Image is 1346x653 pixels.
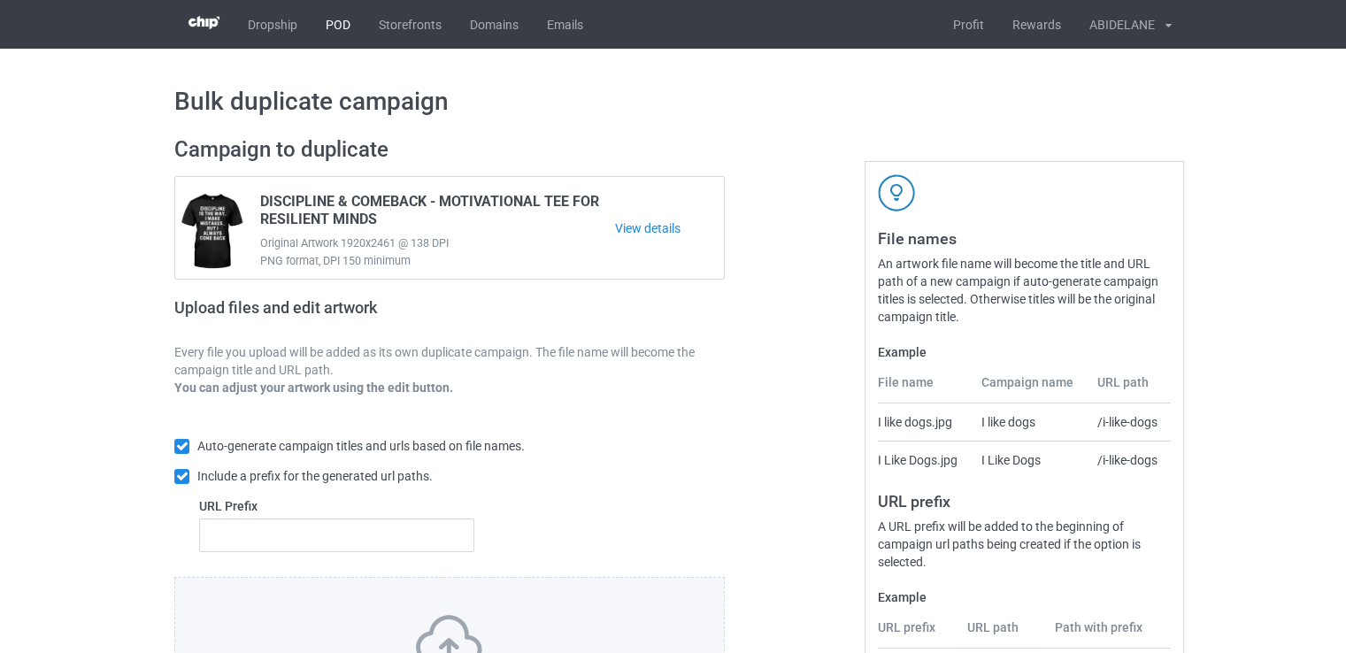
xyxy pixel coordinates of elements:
img: 3d383065fc803cdd16c62507c020ddf8.png [188,16,219,29]
td: /i-like-dogs [1088,403,1171,441]
td: I like dogs [972,403,1088,441]
a: View details [615,219,724,237]
td: I Like Dogs [972,441,1088,479]
td: I like dogs.jpg [878,403,971,441]
h1: Bulk duplicate campaign [174,86,1172,118]
p: Every file you upload will be added as its own duplicate campaign. The file name will become the ... [174,343,725,379]
h2: Campaign to duplicate [174,136,725,164]
th: Campaign name [972,373,1088,403]
label: URL Prefix [199,497,474,515]
div: An artwork file name will become the title and URL path of a new campaign if auto-generate campai... [878,255,1171,326]
span: Original Artwork 1920x2461 @ 138 DPI [260,234,615,252]
td: /i-like-dogs [1088,441,1171,479]
span: DISCIPLINE & COMEBACK - MOTIVATIONAL TEE FOR RESILIENT MINDS [260,193,615,234]
h2: Upload files and edit artwork [174,298,504,331]
th: URL path [958,618,1045,649]
div: A URL prefix will be added to the beginning of campaign url paths being created if the option is ... [878,518,1171,571]
span: Include a prefix for the generated url paths. [197,469,433,483]
th: URL prefix [878,618,958,649]
span: Auto-generate campaign titles and urls based on file names. [197,439,525,453]
th: URL path [1088,373,1171,403]
th: File name [878,373,971,403]
td: I Like Dogs.jpg [878,441,971,479]
h3: File names [878,228,1171,249]
th: Path with prefix [1044,618,1171,649]
b: You can adjust your artwork using the edit button. [174,380,453,395]
label: Example [878,588,1171,606]
span: PNG format, DPI 150 minimum [260,252,615,270]
label: Example [878,343,1171,361]
img: svg+xml;base64,PD94bWwgdmVyc2lvbj0iMS4wIiBlbmNvZGluZz0iVVRGLTgiPz4KPHN2ZyB3aWR0aD0iNDJweCIgaGVpZ2... [878,174,915,211]
h3: URL prefix [878,491,1171,511]
div: ABIDELANE [1075,3,1155,47]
